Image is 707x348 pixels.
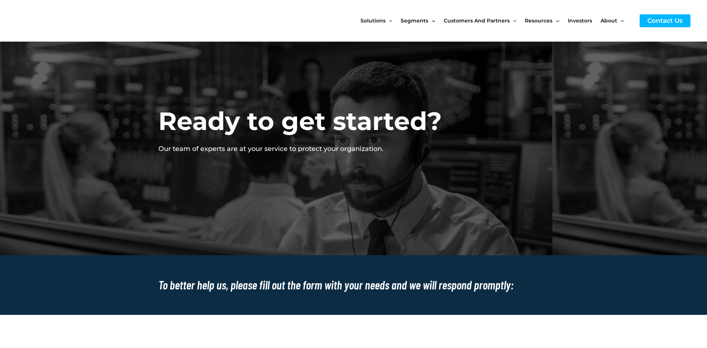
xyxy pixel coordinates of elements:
[525,5,552,36] span: Resources
[158,277,549,293] h2: To better help us, please fill out the form with your needs and we will respond promptly:
[428,5,435,36] span: Menu Toggle
[444,5,510,36] span: Customers and Partners
[360,5,632,36] nav: Site Navigation: New Main Menu
[601,5,617,36] span: About
[568,5,592,36] span: Investors
[13,6,101,36] img: CyberCatch
[158,144,442,154] p: Our team of experts are at your service to protect your organization.
[568,5,601,36] a: Investors
[640,14,690,27] a: Contact Us
[510,5,516,36] span: Menu Toggle
[386,5,392,36] span: Menu Toggle
[401,5,428,36] span: Segments
[552,5,559,36] span: Menu Toggle
[158,105,442,137] h2: Ready to get started?
[617,5,624,36] span: Menu Toggle
[360,5,386,36] span: Solutions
